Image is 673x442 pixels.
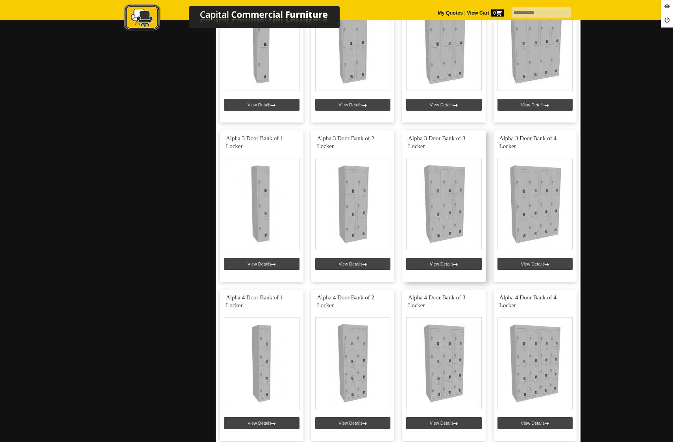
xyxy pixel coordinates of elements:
[438,10,463,16] a: My Quotes
[102,4,378,33] img: Capital Commercial Furniture Logo
[467,10,504,16] strong: View Cart
[466,10,504,16] a: View Cart0
[102,4,378,35] a: Capital Commercial Furniture Logo
[491,9,504,17] span: 0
